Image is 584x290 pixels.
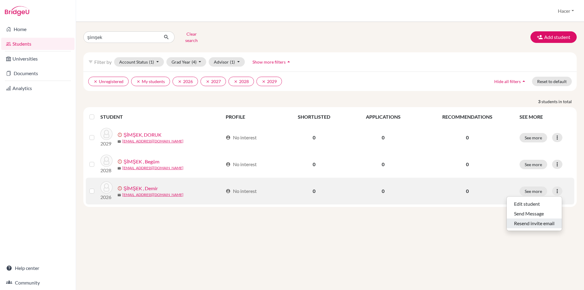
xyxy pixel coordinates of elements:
button: See more [520,187,547,196]
i: clear [206,79,210,84]
span: mail [117,166,121,170]
span: (1) [230,59,235,65]
p: 0 [422,187,512,195]
td: 0 [348,124,419,151]
button: clear2028 [228,77,254,86]
button: Clear search [175,29,208,45]
button: Account Status(1) [114,57,164,67]
a: Universities [1,53,75,65]
th: SEE MORE [516,110,574,124]
span: mail [117,193,121,197]
a: [EMAIL_ADDRESS][DOMAIN_NAME] [122,138,183,144]
i: clear [234,79,238,84]
span: Show more filters [252,59,286,65]
span: Hide all filters [494,79,521,84]
td: 0 [348,151,419,178]
span: account_circle [226,189,231,194]
div: No interest [226,161,257,168]
i: arrow_drop_up [521,78,527,84]
span: error_outline [117,186,123,191]
a: Students [1,38,75,50]
strong: 3 [538,98,541,105]
th: RECOMMENDATIONS [419,110,516,124]
a: ŞİMŞEK , Demir [123,185,158,192]
td: 0 [280,124,348,151]
p: 0 [422,161,512,168]
span: (4) [192,59,196,65]
a: Help center [1,262,75,274]
div: No interest [226,187,257,195]
p: 2028 [100,167,113,174]
i: filter_list [88,59,93,64]
button: Reset to default [532,77,572,86]
button: Hacer [555,5,577,17]
button: clearMy students [131,77,170,86]
button: Send Message [507,209,562,218]
td: 0 [348,178,419,204]
th: APPLICATIONS [348,110,419,124]
th: SHORTLISTED [280,110,348,124]
a: ŞİMŞEK, DORUK [123,131,162,138]
i: clear [262,79,266,84]
th: STUDENT [100,110,222,124]
span: account_circle [226,135,231,140]
td: 0 [280,178,348,204]
a: Analytics [1,82,75,94]
button: clearUnregistered [88,77,129,86]
a: [EMAIL_ADDRESS][DOMAIN_NAME] [122,192,183,197]
button: clear2026 [172,77,198,86]
button: Hide all filtersarrow_drop_up [489,77,532,86]
td: 0 [280,151,348,178]
button: Show more filtersarrow_drop_up [247,57,297,67]
button: See more [520,160,547,169]
span: error_outline [117,132,123,137]
i: clear [178,79,182,84]
button: Resend invite email [507,218,562,228]
a: Documents [1,67,75,79]
span: (1) [149,59,154,65]
img: ŞİMŞEK , Begüm [100,155,113,167]
img: Bridge-U [5,6,29,16]
i: clear [93,79,98,84]
span: mail [117,140,121,143]
a: Home [1,23,75,35]
span: account_circle [226,162,231,167]
button: Grad Year(4) [166,57,207,67]
th: PROFILE [222,110,280,124]
p: 2029 [100,140,113,147]
span: error_outline [117,159,123,164]
p: 0 [422,134,512,141]
img: ŞİMŞEK, DORUK [100,128,113,140]
button: Edit student [507,199,562,209]
button: Add student [530,31,577,43]
i: arrow_drop_up [286,59,292,65]
div: No interest [226,134,257,141]
a: Community [1,277,75,289]
span: students in total [541,98,577,105]
button: clear2027 [200,77,226,86]
i: clear [136,79,141,84]
button: See more [520,133,547,142]
a: [EMAIL_ADDRESS][DOMAIN_NAME] [122,165,183,171]
span: Filter by [94,59,112,65]
p: 2026 [100,194,113,201]
button: clear2029 [256,77,282,86]
button: Advisor(1) [209,57,245,67]
img: ŞİMŞEK , Demir [100,181,113,194]
input: Find student by name... [83,31,159,43]
a: ŞİMŞEK , Begüm [123,158,159,165]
